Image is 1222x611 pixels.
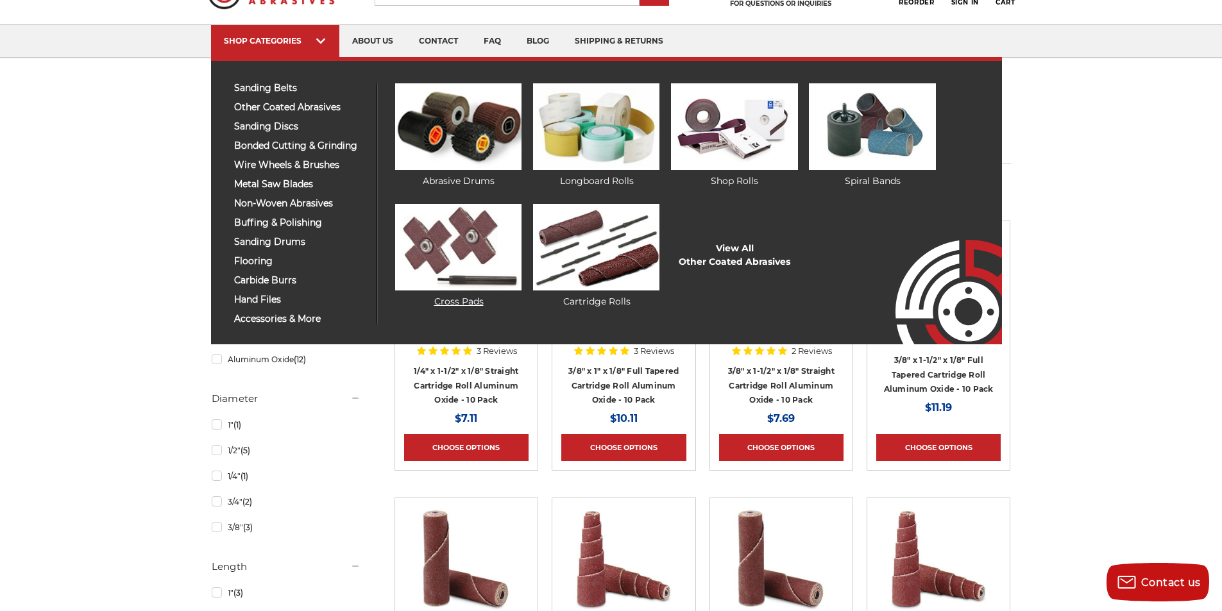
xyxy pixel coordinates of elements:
[234,160,367,170] span: wire wheels & brushes
[679,242,790,269] a: View AllOther Coated Abrasives
[730,507,833,610] img: Cartridge Roll 1/2" x 1-1/2" x 1/8" Straight
[533,83,659,188] a: Longboard Rolls
[471,25,514,58] a: faq
[404,434,529,461] a: Choose Options
[533,204,659,290] img: Cartridge Rolls
[234,218,367,228] span: buffing & polishing
[241,471,248,481] span: (1)
[719,434,844,461] a: Choose Options
[339,25,406,58] a: about us
[809,83,935,170] img: Spiral Bands
[212,559,361,574] h5: Length
[242,497,252,506] span: (2)
[925,401,952,414] span: $11.19
[234,237,367,247] span: sanding drums
[455,412,477,424] span: $7.11
[514,25,562,58] a: blog
[243,523,253,532] span: (3)
[234,199,367,208] span: non-woven abrasives
[294,355,306,364] span: (12)
[212,391,361,406] h5: Diameter
[1141,576,1201,589] span: Contact us
[234,256,367,266] span: flooring
[477,347,517,355] span: 3 Reviews
[872,202,1002,344] img: Empire Abrasives Logo Image
[233,588,243,598] span: (3)
[671,83,797,170] img: Shop Rolls
[876,434,1001,461] a: Choose Options
[561,434,686,461] a: Choose Options
[415,507,518,610] img: Cartridge Roll 1/2" x 1" x 1/8" Straight
[562,25,676,58] a: shipping & returns
[728,366,835,405] a: 3/8" x 1-1/2" x 1/8" Straight Cartridge Roll Aluminum Oxide - 10 Pack
[234,122,367,131] span: sanding discs
[212,465,361,487] a: 1/4"
[241,446,250,455] span: (5)
[634,347,674,355] span: 3 Reviews
[792,347,832,355] span: 2 Reviews
[234,103,367,112] span: other coated abrasives
[212,439,361,462] a: 1/2"
[233,420,241,430] span: (1)
[887,507,990,610] img: Cartridge Roll 1/2" x 1-1/2" x 1/8" Full Tapered
[234,83,367,93] span: sanding belts
[395,204,522,308] a: Cross Pads
[234,141,367,151] span: bonded cutting & grinding
[884,355,994,394] a: 3/8" x 1-1/2" x 1/8" Full Tapered Cartridge Roll Aluminum Oxide - 10 Pack
[234,295,367,305] span: hand files
[671,83,797,188] a: Shop Rolls
[212,490,361,513] a: 3/4"
[1107,563,1209,601] button: Contact us
[212,414,361,436] a: 1"
[212,516,361,539] a: 3/8"
[234,314,367,324] span: accessories & more
[406,25,471,58] a: contact
[395,204,522,290] img: Cross Pads
[610,412,638,424] span: $10.11
[414,366,518,405] a: 1/4" x 1-1/2" x 1/8" Straight Cartridge Roll Aluminum Oxide - 10 Pack
[224,36,327,46] div: SHOP CATEGORIES
[234,276,367,285] span: carbide burrs
[533,83,659,170] img: Longboard Rolls
[767,412,795,424] span: $7.69
[533,204,659,308] a: Cartridge Rolls
[395,83,522,170] img: Abrasive Drums
[212,348,361,371] a: Aluminum Oxide
[234,180,367,189] span: metal saw blades
[395,83,522,188] a: Abrasive Drums
[212,582,361,604] a: 1"
[572,507,675,610] img: Cartridge Roll 1/2" x 1" x 1/8" Full Tapered
[568,366,679,405] a: 3/8" x 1" x 1/8" Full Tapered Cartridge Roll Aluminum Oxide - 10 Pack
[809,83,935,188] a: Spiral Bands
